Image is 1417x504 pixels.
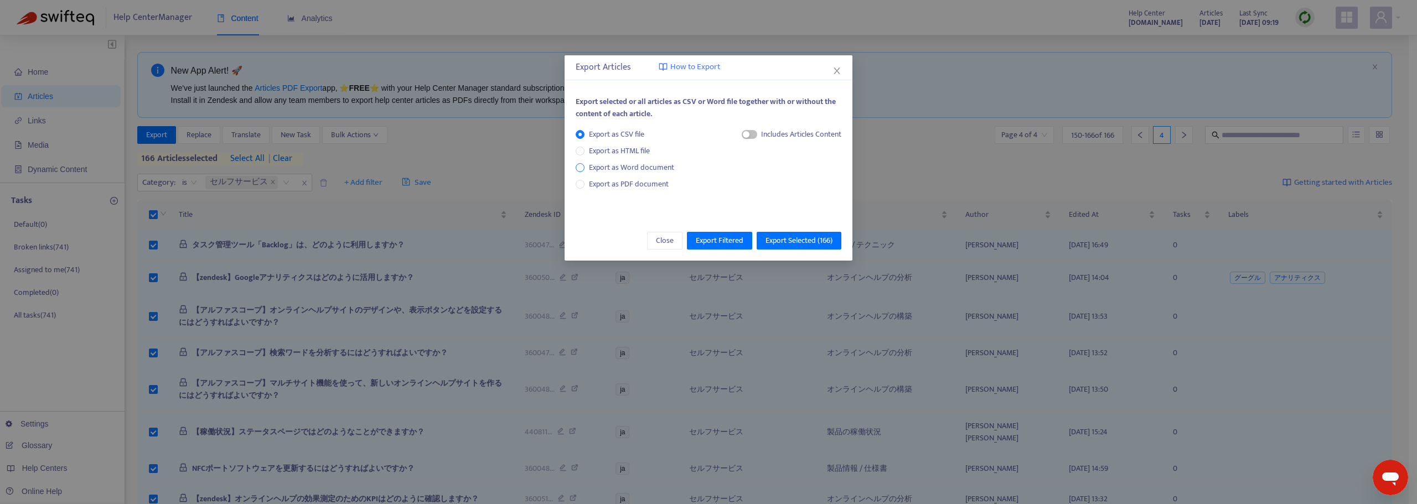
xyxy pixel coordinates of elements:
iframe: メッセージングウィンドウを開くボタン [1373,460,1408,495]
span: Export as HTML file [585,145,654,157]
span: How to Export [670,61,720,74]
div: Includes Articles Content [761,128,841,141]
span: Export selected or all articles as CSV or Word file together with or without the content of each ... [576,95,836,120]
button: Export Filtered [687,232,752,250]
button: Export Selected (166) [757,232,841,250]
button: Close [647,232,682,250]
span: Export as CSV file [585,128,649,141]
span: Close [656,235,674,247]
img: image-link [659,63,668,71]
a: How to Export [659,61,720,74]
span: Export Selected ( 166 ) [766,235,832,247]
button: Close [831,65,843,77]
span: Export as Word document [585,162,679,174]
span: Export Filtered [696,235,743,247]
span: close [832,66,841,75]
span: Export as PDF document [589,178,669,190]
div: Export Articles [576,61,841,74]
